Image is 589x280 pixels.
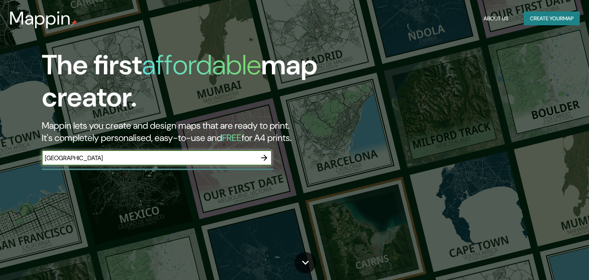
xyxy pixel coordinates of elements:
h1: The first map creator. [42,49,336,120]
h1: affordable [142,47,261,83]
input: Choose your favourite place [42,154,257,162]
h3: Mappin [9,8,71,29]
button: About Us [480,11,512,26]
iframe: Help widget launcher [521,250,581,272]
button: Create yourmap [524,11,580,26]
h5: FREE [222,132,242,144]
h2: Mappin lets you create and design maps that are ready to print. It's completely personalised, eas... [42,120,336,144]
img: mappin-pin [71,20,77,26]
